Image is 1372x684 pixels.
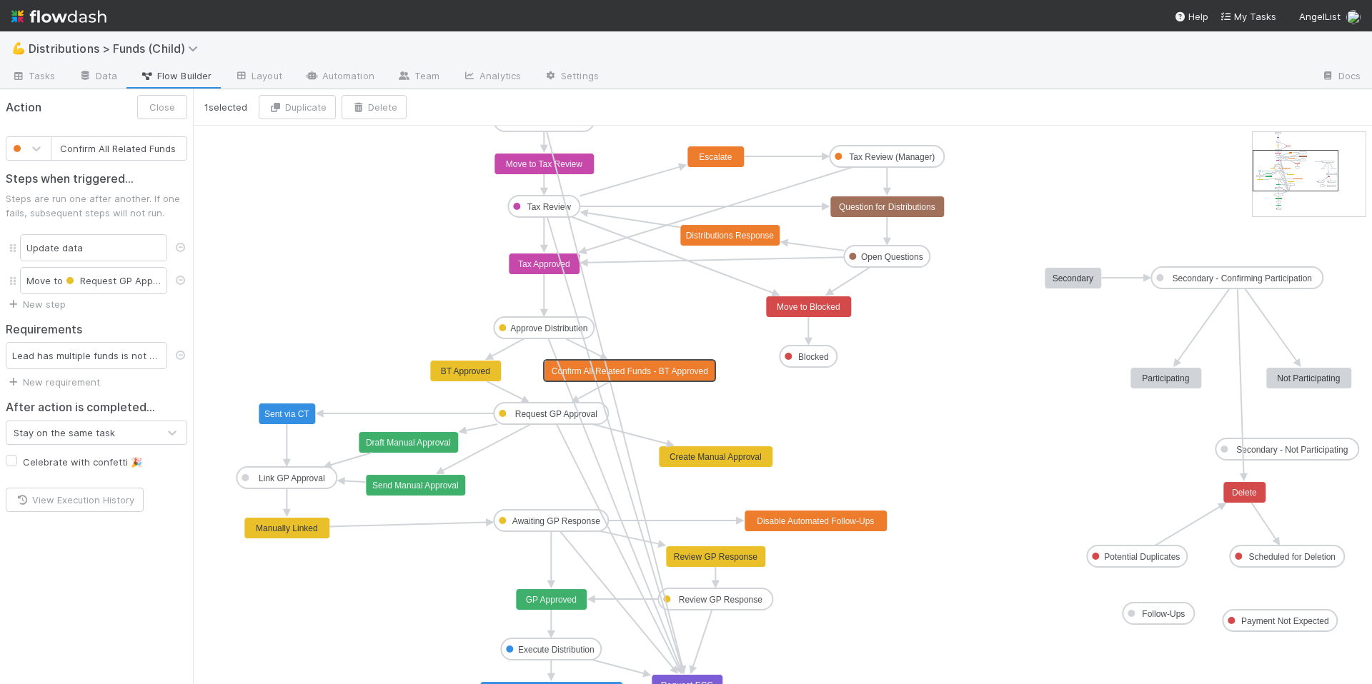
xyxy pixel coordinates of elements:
text: Manually Linked [256,523,318,533]
a: Settings [532,66,610,89]
span: Distributions > Funds (Child) [29,41,205,56]
span: Action [6,99,41,116]
button: Duplicate [259,95,336,119]
img: avatar_a2d05fec-0a57-4266-8476-74cda3464b0e.png [1346,10,1361,24]
h2: Requirements [6,323,187,336]
text: Open Questions [861,252,923,262]
h2: Steps when triggered... [6,172,187,186]
text: Follow-Ups [1142,609,1185,619]
p: Steps are run one after another. If one fails, subsequent steps will not run. [6,191,187,220]
text: Link GP Approval [259,473,325,483]
text: Question for Distributions [839,202,935,212]
button: Close [137,95,187,119]
a: Docs [1310,66,1372,89]
a: Layout [223,66,294,89]
div: Update data [20,234,167,261]
div: Lead has multiple funds is not empty [6,342,167,369]
text: Participating [1142,373,1189,383]
text: Create Manual Approval [670,452,762,462]
text: Payment Not Expected [1241,616,1329,626]
text: Secondary [1053,273,1093,283]
a: My Tasks [1220,9,1276,24]
img: logo-inverted-e16ddd16eac7371096b0.svg [11,4,106,29]
text: GP Approved [526,595,577,605]
span: 1 selected [204,100,247,114]
text: Tax Approved [518,259,570,269]
text: Confirm All Related Funds - BT Approved [552,366,708,376]
button: View Execution History [6,488,144,512]
a: Flow Builder [129,66,223,89]
div: Help [1174,9,1208,24]
text: Scheduled for Deletion [1249,552,1336,562]
text: Delete [1232,488,1257,498]
a: Team [386,66,451,89]
span: Flow Builder [140,69,212,83]
text: Request GP Approval [515,409,597,419]
span: 💪 [11,42,26,54]
text: Awaiting GP Response [512,516,600,526]
text: Secondary - Not Participating [1236,445,1348,455]
text: Not Participating [1277,373,1340,383]
text: Move to Tax Review [506,159,582,169]
span: Request GP Approval [63,275,175,286]
span: Tasks [11,69,56,83]
text: BT Approved [441,366,490,376]
text: Blocked [798,352,829,362]
a: Automation [294,66,386,89]
div: Stay on the same task [14,426,115,440]
button: Delete [342,95,407,119]
label: Celebrate with confetti 🎉 [23,453,142,471]
h2: After action is completed... [6,401,155,414]
text: Review GP Response [679,595,762,605]
text: Distributions Response [686,231,775,241]
text: Tax Review [527,202,572,212]
text: Approve Distribution [510,323,587,333]
text: Review GP Response [674,552,757,562]
span: My Tasks [1220,11,1276,22]
text: Secondary - Confirming Participation [1173,273,1312,283]
text: Draft Manual Approval [366,438,451,448]
text: Distribution Creation [510,116,588,126]
a: Data [67,66,129,89]
text: Potential Duplicates [1104,552,1180,562]
text: Tax Review (Manager) [849,152,935,162]
a: Analytics [451,66,532,89]
text: Execute Distribution [518,645,595,655]
text: Disable Automated Follow-Ups [757,516,874,526]
text: Escalate [699,152,732,162]
text: Sent via CT [264,409,309,419]
text: Move to Blocked [777,302,840,312]
a: New step [6,298,66,310]
a: New requirement [6,376,100,388]
text: Send Manual Approval [372,481,459,491]
span: AngelList [1299,11,1341,22]
div: Move to [20,267,167,294]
